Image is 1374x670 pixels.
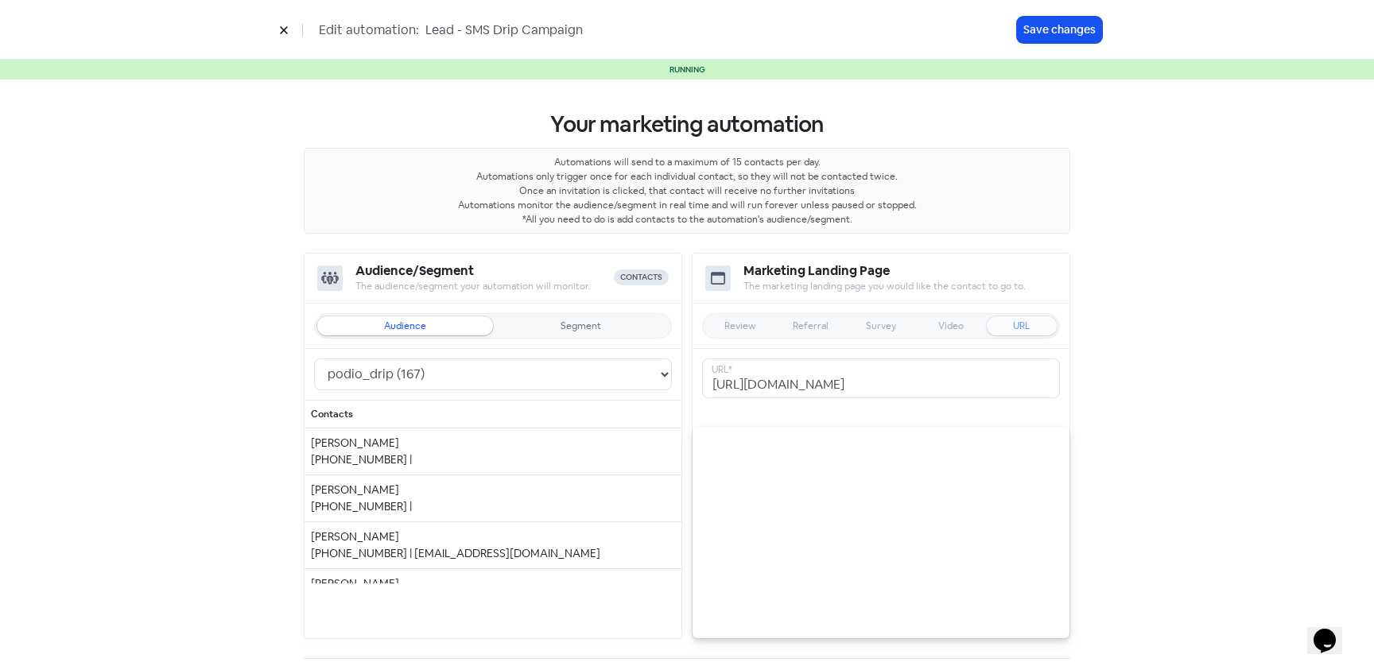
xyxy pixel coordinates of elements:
div: Video [938,321,964,331]
button: Save changes [1017,17,1102,43]
div: You have no audiences. Please create an audience first. [317,316,493,335]
div: Can't change the form type. Please create a new automation. [775,316,845,335]
iframe: chat widget [1307,606,1358,654]
div: The marketing landing page you would like the contact to go to. [743,279,1026,293]
span: Edit automation: [319,21,419,40]
h5: Audience/Segment [355,263,614,279]
div: URL [1013,321,1030,331]
div: Segment [561,321,601,331]
h5: marketing landing page [743,263,1026,279]
div: Can't change the form type. Please create a new automation. [705,316,775,335]
div: contacts [614,269,669,285]
div: [PHONE_NUMBER] | [311,498,675,515]
div: Can't change the form type. Please create a new automation. [916,316,986,335]
div: [PHONE_NUMBER] | [311,451,675,468]
div: [PERSON_NAME] [311,575,675,592]
div: [PERSON_NAME] [311,482,675,498]
div: Can't change the form type. Please create a new automation. [987,316,1057,335]
th: Contacts [305,401,681,428]
div: Can't change the form type. Please create a new automation. [846,316,916,335]
p: Automations will send to a maximum of 15 contacts per day. Automations only trigger once for each... [304,148,1070,234]
div: Referral [793,321,829,331]
div: [PHONE_NUMBER] | [EMAIL_ADDRESS][DOMAIN_NAME] [311,545,675,562]
div: Survey [866,321,896,331]
div: Review [724,321,756,331]
div: The audience/segment your automation will monitor. [355,279,614,293]
div: [PERSON_NAME] [311,529,675,545]
div: [PERSON_NAME] [311,435,675,451]
div: Audience [384,321,426,331]
span: Your marketing automation [550,110,823,138]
